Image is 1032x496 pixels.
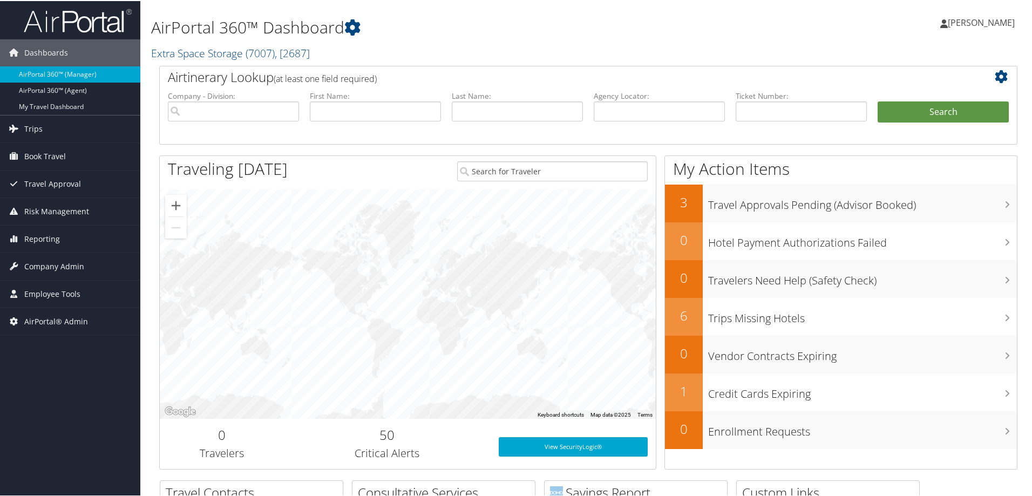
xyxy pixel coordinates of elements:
a: Terms (opens in new tab) [637,411,653,417]
span: Company Admin [24,252,84,279]
h3: Vendor Contracts Expiring [708,342,1017,363]
span: , [ 2687 ] [275,45,310,59]
label: Ticket Number: [736,90,867,100]
label: First Name: [310,90,441,100]
h1: My Action Items [665,157,1017,179]
h2: 0 [665,268,703,286]
h3: Travelers Need Help (Safety Check) [708,267,1017,287]
h2: 0 [665,419,703,437]
h2: Airtinerary Lookup [168,67,938,85]
a: 0Enrollment Requests [665,410,1017,448]
h1: Traveling [DATE] [168,157,288,179]
h2: 6 [665,305,703,324]
h3: Critical Alerts [292,445,483,460]
span: Dashboards [24,38,68,65]
span: [PERSON_NAME] [948,16,1015,28]
button: Search [878,100,1009,122]
h2: 3 [665,192,703,210]
span: Employee Tools [24,280,80,307]
button: Zoom in [165,194,187,215]
button: Zoom out [165,216,187,237]
label: Agency Locator: [594,90,725,100]
a: 3Travel Approvals Pending (Advisor Booked) [665,184,1017,221]
h2: 50 [292,425,483,443]
span: (at least one field required) [274,72,377,84]
h3: Travelers [168,445,276,460]
h2: 0 [665,230,703,248]
a: 0Vendor Contracts Expiring [665,335,1017,372]
h1: AirPortal 360™ Dashboard [151,15,734,38]
a: View SecurityLogic® [499,436,648,456]
h2: 0 [168,425,276,443]
input: Search for Traveler [457,160,648,180]
a: Extra Space Storage [151,45,310,59]
span: Trips [24,114,43,141]
span: AirPortal® Admin [24,307,88,334]
label: Company - Division: [168,90,299,100]
a: 0Hotel Payment Authorizations Failed [665,221,1017,259]
h3: Travel Approvals Pending (Advisor Booked) [708,191,1017,212]
img: Google [162,404,198,418]
span: Risk Management [24,197,89,224]
span: Book Travel [24,142,66,169]
span: Reporting [24,225,60,252]
a: 0Travelers Need Help (Safety Check) [665,259,1017,297]
h3: Enrollment Requests [708,418,1017,438]
span: ( 7007 ) [246,45,275,59]
span: Map data ©2025 [590,411,631,417]
span: Travel Approval [24,169,81,196]
img: airportal-logo.png [24,7,132,32]
a: 1Credit Cards Expiring [665,372,1017,410]
h3: Credit Cards Expiring [708,380,1017,400]
button: Keyboard shortcuts [538,410,584,418]
a: [PERSON_NAME] [940,5,1026,38]
a: Open this area in Google Maps (opens a new window) [162,404,198,418]
h2: 1 [665,381,703,399]
a: 6Trips Missing Hotels [665,297,1017,335]
h3: Trips Missing Hotels [708,304,1017,325]
label: Last Name: [452,90,583,100]
h3: Hotel Payment Authorizations Failed [708,229,1017,249]
h2: 0 [665,343,703,362]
